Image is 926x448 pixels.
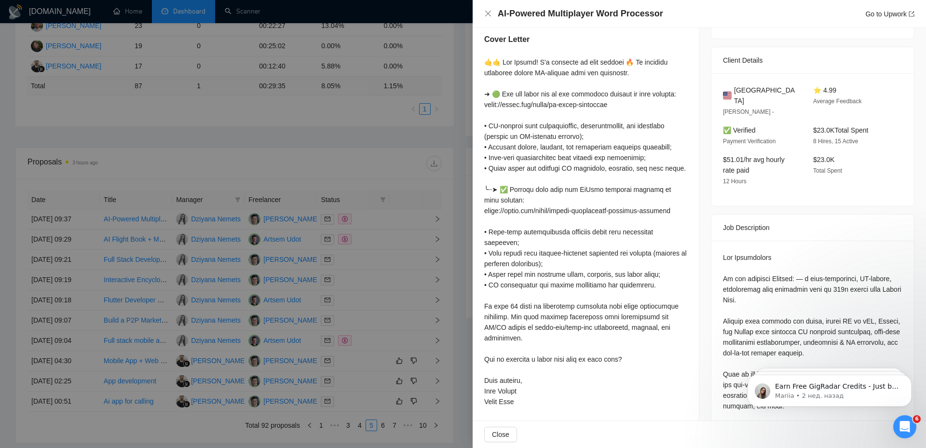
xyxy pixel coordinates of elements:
span: Total Spent [813,167,842,174]
div: Client Details [723,47,902,73]
span: 6 [913,415,921,423]
span: $23.0K Total Spent [813,126,868,134]
span: [PERSON_NAME] - [723,109,774,115]
span: 12 Hours [723,178,747,185]
span: [GEOGRAPHIC_DATA] [734,85,798,106]
span: export [909,11,914,17]
a: Go to Upworkexport [865,10,914,18]
span: Average Feedback [813,98,862,105]
span: $23.0K [813,156,834,163]
iframe: Intercom notifications сообщение [733,354,926,422]
div: 🤙🤙 Lor Ipsumd! S'a consecte ad elit seddoei 🔥 Te incididu utlaboree dolore MA-aliquae admi ven qu... [484,57,687,407]
span: Payment Verification [723,138,776,145]
iframe: Intercom live chat [893,415,916,438]
img: 🇺🇸 [723,90,732,101]
span: close [484,10,492,17]
button: Close [484,10,492,18]
div: Job Description [723,215,902,241]
h4: AI-Powered Multiplayer Word Processor [498,8,663,20]
span: Close [492,429,509,440]
button: Close [484,427,517,442]
span: $51.01/hr avg hourly rate paid [723,156,785,174]
span: ✅ Verified [723,126,756,134]
h5: Cover Letter [484,34,530,45]
span: ⭐ 4.99 [813,86,836,94]
span: 8 Hires, 15 Active [813,138,858,145]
